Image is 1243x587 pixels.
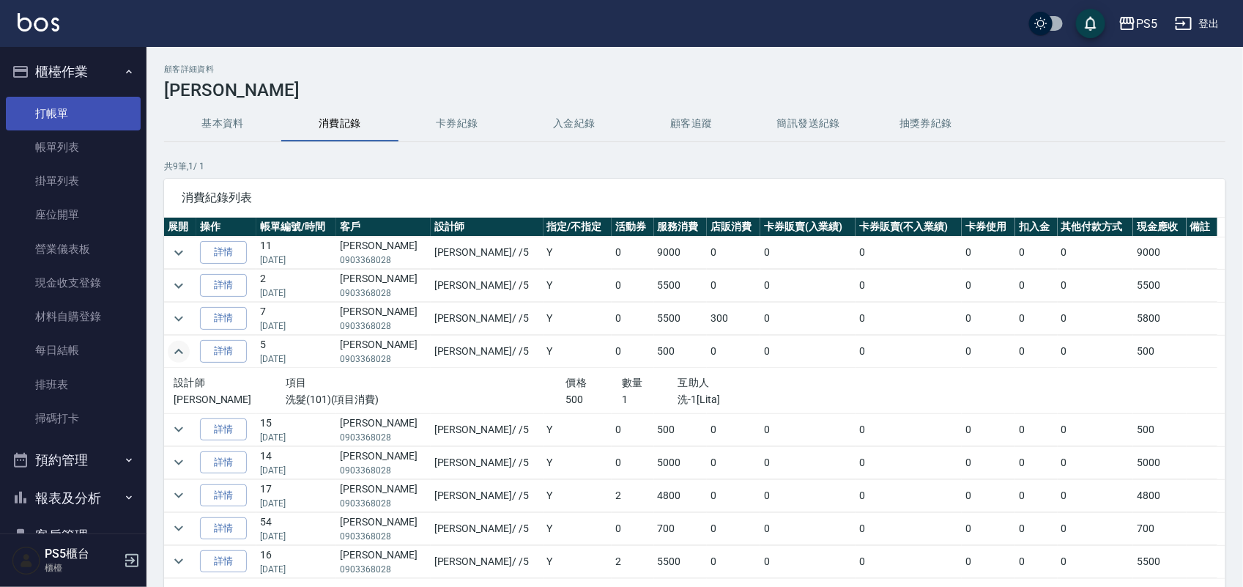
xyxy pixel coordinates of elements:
p: 0903368028 [340,287,427,300]
td: 700 [1133,512,1187,544]
td: [PERSON_NAME] / /5 [431,303,543,335]
button: 報表及分析 [6,479,141,517]
td: 11 [256,237,336,269]
td: 0 [707,545,760,577]
p: [DATE] [260,287,333,300]
button: 預約管理 [6,441,141,479]
td: [PERSON_NAME] / /5 [431,270,543,302]
button: expand row [168,517,190,539]
td: 0 [962,545,1015,577]
th: 卡券販賣(不入業績) [856,218,962,237]
td: 0 [856,336,962,368]
td: Y [543,303,612,335]
td: 0 [1015,512,1057,544]
img: Person [12,546,41,575]
td: 0 [1058,413,1134,446]
p: 洗髮(101)(項目消費) [286,392,566,407]
td: 0 [1058,545,1134,577]
td: 5000 [1133,446,1187,479]
button: 基本資料 [164,106,281,141]
td: 17 [256,479,336,512]
td: 16 [256,545,336,577]
td: 2 [612,479,653,512]
span: 設計師 [174,377,205,388]
p: 0903368028 [340,320,427,333]
a: 打帳單 [6,97,141,130]
td: 0 [1015,270,1057,302]
td: 0 [760,336,856,368]
td: 0 [856,303,962,335]
td: [PERSON_NAME] / /5 [431,237,543,269]
p: 共 9 筆, 1 / 1 [164,160,1225,173]
a: 掛單列表 [6,164,141,198]
p: 0903368028 [340,254,427,267]
td: 0 [760,237,856,269]
a: 掃碼打卡 [6,402,141,435]
span: 互助人 [678,377,710,388]
td: 0 [612,237,653,269]
p: 櫃檯 [45,561,119,575]
p: 洗-1[Lita] [678,392,847,407]
p: [DATE] [260,563,333,576]
td: Y [543,479,612,512]
td: 0 [760,512,856,544]
td: 5500 [654,303,708,335]
td: 0 [612,446,653,479]
td: 0 [612,413,653,446]
td: [PERSON_NAME] [336,413,431,446]
th: 扣入金 [1015,218,1057,237]
td: [PERSON_NAME] [336,446,431,479]
td: 0 [1058,237,1134,269]
td: 0 [1058,303,1134,335]
td: Y [543,413,612,446]
span: 項目 [286,377,307,388]
td: 0 [856,479,962,512]
a: 詳情 [200,550,247,573]
td: [PERSON_NAME] [336,545,431,577]
p: 0903368028 [340,497,427,510]
p: [DATE] [260,530,333,543]
td: 5 [256,336,336,368]
th: 卡券使用 [962,218,1015,237]
td: 0 [962,237,1015,269]
td: 14 [256,446,336,479]
span: 價格 [566,377,587,388]
td: 0 [856,413,962,446]
p: [DATE] [260,254,333,267]
p: [DATE] [260,497,333,510]
td: Y [543,446,612,479]
a: 詳情 [200,418,247,441]
p: [DATE] [260,352,333,366]
a: 帳單列表 [6,130,141,164]
td: 7 [256,303,336,335]
td: 9000 [1133,237,1187,269]
a: 詳情 [200,517,247,540]
td: 0 [1015,336,1057,368]
button: 消費記錄 [281,106,398,141]
td: [PERSON_NAME] [336,479,431,512]
td: 0 [1015,479,1057,512]
td: 0 [856,512,962,544]
td: 0 [962,336,1015,368]
button: expand row [168,308,190,330]
th: 服務消費 [654,218,708,237]
td: 0 [1015,545,1057,577]
td: [PERSON_NAME] / /5 [431,545,543,577]
button: 卡券紀錄 [398,106,516,141]
a: 營業儀表板 [6,232,141,266]
td: 300 [707,303,760,335]
td: [PERSON_NAME] [336,303,431,335]
th: 其他付款方式 [1058,218,1134,237]
td: 15 [256,413,336,446]
td: [PERSON_NAME] / /5 [431,446,543,479]
td: 0 [856,446,962,479]
th: 店販消費 [707,218,760,237]
td: 0 [707,446,760,479]
th: 卡券販賣(入業績) [760,218,856,237]
td: [PERSON_NAME] / /5 [431,479,543,512]
p: 0903368028 [340,563,427,576]
td: 0 [962,303,1015,335]
p: 0903368028 [340,464,427,477]
div: PS5 [1136,15,1157,33]
h3: [PERSON_NAME] [164,80,1225,100]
